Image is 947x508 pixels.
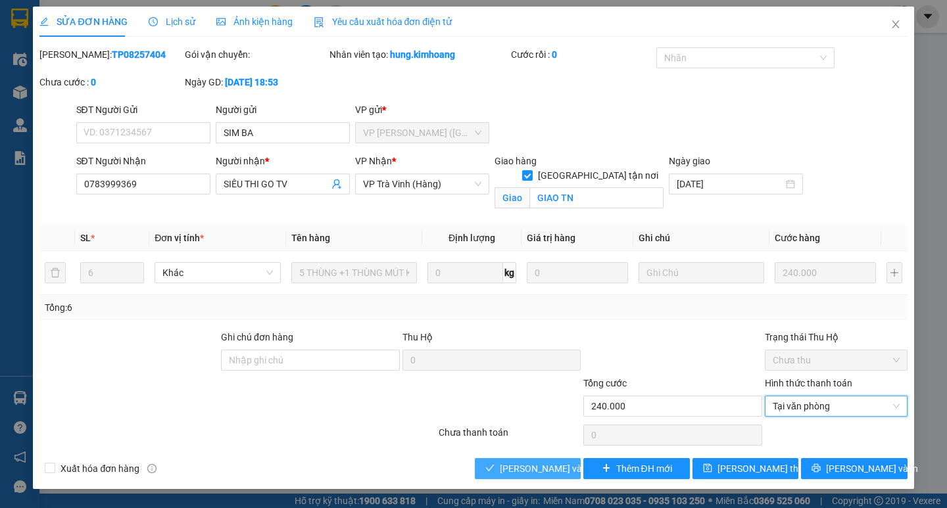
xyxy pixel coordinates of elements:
span: KO BAO HƯ DẬP [34,85,114,98]
span: Tại văn phòng [773,396,900,416]
button: printer[PERSON_NAME] và In [801,458,907,479]
span: user-add [331,179,342,189]
span: check [485,463,495,474]
span: Tổng cước [583,378,627,388]
b: hung.kimhoang [390,49,455,60]
span: [GEOGRAPHIC_DATA] tận nơi [533,168,664,183]
span: GIAO: [5,85,114,98]
span: Giá trị hàng [527,233,575,243]
span: [PERSON_NAME] thay đổi [717,461,823,476]
span: Lịch sử [149,16,195,27]
label: Hình thức thanh toán [765,378,852,388]
div: Chưa cước : [39,75,182,89]
label: Ngày giao [669,156,710,166]
span: Giao hàng [495,156,537,166]
input: 0 [527,262,628,283]
span: Tên hàng [291,233,330,243]
span: save [703,463,712,474]
span: [PERSON_NAME] và In [826,461,918,476]
div: Ngày GD: [185,75,328,89]
span: VP Nhận [355,156,392,166]
button: plus [886,262,902,283]
button: Close [877,7,914,43]
button: plusThêm ĐH mới [583,458,689,479]
button: delete [45,262,66,283]
label: Ghi chú đơn hàng [221,332,293,342]
input: 0 [775,262,876,283]
span: VP [PERSON_NAME] ([GEOGRAPHIC_DATA]) - [5,26,122,51]
th: Ghi chú [633,225,769,251]
span: Thêm ĐH mới [616,461,672,476]
p: NHẬN: [5,57,192,69]
span: edit [39,17,49,26]
span: Đơn vị tính [155,233,204,243]
span: SL [80,233,91,243]
span: Định lượng [449,233,495,243]
b: [DATE] 18:53 [225,77,278,87]
div: SĐT Người Nhận [76,154,210,168]
span: plus [602,463,611,474]
span: close [890,19,901,30]
div: Trạng thái Thu Hộ [765,330,908,344]
b: 0 [552,49,557,60]
input: VD: Bàn, Ghế [291,262,417,283]
span: picture [216,17,226,26]
input: Ngày giao [677,177,783,191]
p: GỬI: [5,26,192,51]
span: Ảnh kiện hàng [216,16,293,27]
span: Chưa thu [773,350,900,370]
span: Cước hàng [775,233,820,243]
div: Người nhận [216,154,350,168]
div: Gói vận chuyển: [185,47,328,62]
span: Giao [495,187,529,208]
span: DÂU [70,71,91,83]
div: Chưa thanh toán [437,425,583,448]
span: VP Trà Vinh (Hàng) [37,57,128,69]
input: Giao tận nơi [529,187,664,208]
span: [PERSON_NAME] và Giao hàng [500,461,626,476]
button: save[PERSON_NAME] thay đổi [692,458,798,479]
div: VP gửi [355,103,489,117]
div: Tổng: 6 [45,300,366,315]
button: check[PERSON_NAME] và Giao hàng [475,458,581,479]
strong: BIÊN NHẬN GỬI HÀNG [44,7,153,20]
span: Thu Hộ [402,332,433,342]
div: Cước rồi : [511,47,654,62]
input: Ghi chú đơn hàng [221,350,400,371]
div: [PERSON_NAME]: [39,47,182,62]
span: VP Trà Vinh (Hàng) [363,174,481,194]
div: Nhân viên tạo: [329,47,508,62]
span: 0906191286 - [5,71,91,83]
span: VP Trần Phú (Hàng) [363,123,481,143]
span: kg [503,262,516,283]
span: Xuất hóa đơn hàng [55,461,145,476]
div: SĐT Người Gửi [76,103,210,117]
input: Ghi Chú [639,262,764,283]
div: Người gửi [216,103,350,117]
span: clock-circle [149,17,158,26]
span: Yêu cầu xuất hóa đơn điện tử [314,16,452,27]
img: icon [314,17,324,28]
span: printer [812,463,821,474]
span: info-circle [147,464,157,473]
b: TP08257404 [112,49,166,60]
span: SỬA ĐƠN HÀNG [39,16,127,27]
b: 0 [91,77,96,87]
span: Khác [162,263,272,283]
